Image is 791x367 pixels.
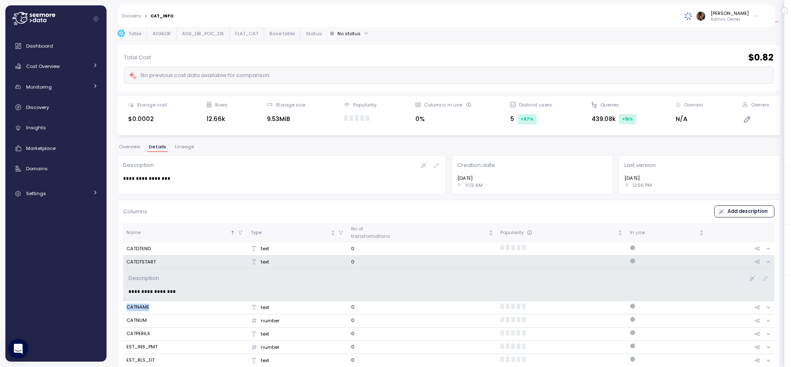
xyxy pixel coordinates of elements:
[9,120,103,136] a: Insights
[415,114,471,124] div: 0%
[699,230,704,236] div: Not sorted
[9,38,103,54] a: Dashboard
[276,101,305,108] div: Storage size
[9,185,103,202] a: Settings
[137,101,167,108] div: Storage cost
[696,12,705,20] img: ACg8ocLFKfaHXE38z_35D9oG4qLrdLeB_OJFy4BOGq8JL8YSOowJeg=s96-c
[500,229,616,237] div: Popularity
[632,182,652,188] p: 12:56 PM
[510,114,552,124] div: 5
[465,182,483,188] p: 11:12 AM
[126,343,158,351] div: EST_INS_PMT
[261,317,279,324] p: number
[348,223,497,242] th: No oftransformationsNot sorted
[121,14,141,18] a: Discovery
[348,256,497,269] td: 0
[617,230,623,236] div: Not sorted
[519,101,552,108] div: Distinct users
[353,101,376,108] div: Popularity
[457,161,607,169] p: Creation date
[129,274,159,282] p: Description
[348,301,497,314] td: 0
[91,16,101,22] button: Collapse navigation
[26,145,56,152] span: Marketplace
[128,114,167,124] div: $0.0002
[457,175,607,181] p: [DATE]
[711,17,749,22] p: Admin, Owner
[144,14,147,19] div: >
[711,10,749,17] div: [PERSON_NAME]
[126,245,151,253] div: CATDTEND
[630,229,697,237] div: In use
[624,161,774,169] p: Last version
[9,160,103,177] a: Domains
[8,339,28,359] div: Open Intercom Messenger
[26,43,53,49] span: Dashboard
[123,223,247,242] th: NameSorted ascending
[126,258,156,266] div: CATDTSTART
[497,223,626,242] th: PopularityNot sorted
[348,328,497,341] td: 0
[153,30,171,37] p: AIGIEDR
[215,101,228,108] div: Rows
[728,206,768,217] span: Add description
[351,225,487,240] div: No of transformations
[751,101,769,108] div: Owners
[124,53,151,62] p: Total Cost
[251,229,329,237] div: Type
[26,84,52,90] span: Monitoring
[126,317,147,324] div: CATNUM
[517,114,537,124] div: +67 %
[261,258,269,265] p: text
[619,114,636,124] div: +1k %
[182,30,224,37] p: AIGI_DB_POC_DS
[26,104,49,111] span: Discovery
[261,245,269,252] p: text
[592,114,636,124] div: 439.08k
[247,223,348,242] th: TypeNot sorted
[326,27,372,39] button: No status
[624,175,774,181] p: [DATE]
[424,101,471,108] div: Columns in use
[129,71,269,80] div: No previous cost data available for comparison
[126,229,228,237] div: Name
[123,208,147,216] p: Columns
[306,30,323,37] p: Status:
[26,190,46,197] span: Settings
[748,52,774,64] h2: $ 0.82
[123,161,154,169] p: Description
[150,14,174,18] div: CAT_INFO
[714,205,775,217] button: Add description
[9,140,103,157] a: Marketplace
[126,304,149,311] div: CATNAME
[9,79,103,95] a: Monitoring
[600,101,619,108] div: Queries
[149,145,166,149] span: Details
[9,58,103,75] a: Cost Overview
[330,230,336,236] div: Not sorted
[488,230,494,236] div: Not sorted
[119,145,140,149] span: Overview
[129,30,141,37] p: Table
[626,223,708,242] th: In useNot sorted
[26,63,60,70] span: Cost Overview
[26,124,46,131] span: Insights
[126,357,155,364] div: EST_RLS_DT
[9,99,103,116] a: Discovery
[261,331,269,337] p: text
[261,304,269,311] p: text
[337,30,361,37] div: No status
[206,114,228,124] div: 12.66k
[261,357,269,364] p: text
[26,165,48,172] span: Domains
[348,341,497,354] td: 0
[269,30,295,37] p: Base table
[235,30,258,37] p: FLAT_CAT
[126,330,150,338] div: CATPERILS
[684,12,693,20] img: 68790ce639d2d68da1992664.PNG
[230,230,235,236] div: Sorted ascending
[261,344,279,350] p: number
[684,101,703,108] div: Domain
[676,114,703,124] div: N/A
[348,314,497,328] td: 0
